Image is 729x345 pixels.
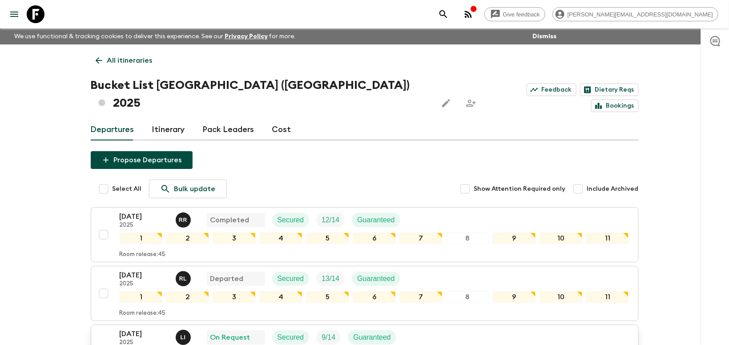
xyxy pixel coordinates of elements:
[272,272,310,286] div: Secured
[120,233,163,244] div: 1
[493,291,536,303] div: 9
[435,5,452,23] button: search adventures
[259,291,302,303] div: 4
[210,273,244,284] p: Departed
[306,233,349,244] div: 5
[278,273,304,284] p: Secured
[91,151,193,169] button: Propose Departures
[306,291,349,303] div: 5
[11,28,299,44] p: We use functional & tracking cookies to deliver this experience. See our for more.
[5,5,23,23] button: menu
[120,251,166,258] p: Room release: 45
[357,215,395,225] p: Guaranteed
[176,274,193,281] span: Rabata Legend Mpatamali
[316,213,345,227] div: Trip Fill
[591,100,639,112] a: Bookings
[353,233,396,244] div: 6
[174,184,216,194] p: Bulk update
[322,273,339,284] p: 13 / 14
[203,119,254,140] a: Pack Leaders
[399,291,443,303] div: 7
[540,233,583,244] div: 10
[91,207,639,262] button: [DATE]2025Roland RauCompletedSecuredTrip FillGuaranteed1234567891011Room release:45
[213,233,256,244] div: 3
[316,272,345,286] div: Trip Fill
[316,330,341,345] div: Trip Fill
[107,55,153,66] p: All itineraries
[120,222,169,229] p: 2025
[399,233,443,244] div: 7
[498,11,545,18] span: Give feedback
[580,84,639,96] a: Dietary Reqs
[357,273,395,284] p: Guaranteed
[587,185,639,193] span: Include Archived
[446,291,489,303] div: 8
[259,233,302,244] div: 4
[120,270,169,281] p: [DATE]
[272,330,310,345] div: Secured
[278,332,304,343] p: Secured
[278,215,304,225] p: Secured
[120,211,169,222] p: [DATE]
[272,213,310,227] div: Secured
[91,52,157,69] a: All itineraries
[493,233,536,244] div: 9
[120,310,166,317] p: Room release: 45
[552,7,718,21] div: [PERSON_NAME][EMAIL_ADDRESS][DOMAIN_NAME]
[113,185,142,193] span: Select All
[586,291,629,303] div: 11
[322,215,339,225] p: 12 / 14
[353,291,396,303] div: 6
[120,281,169,288] p: 2025
[176,215,193,222] span: Roland Rau
[272,119,291,140] a: Cost
[353,332,391,343] p: Guaranteed
[322,332,335,343] p: 9 / 14
[91,266,639,321] button: [DATE]2025Rabata Legend MpatamaliDepartedSecuredTrip FillGuaranteed1234567891011Room release:45
[176,330,193,345] button: LI
[176,333,193,340] span: Lee Irwins
[527,84,576,96] a: Feedback
[152,119,185,140] a: Itinerary
[91,76,430,112] h1: Bucket List [GEOGRAPHIC_DATA] ([GEOGRAPHIC_DATA]) 2025
[210,332,250,343] p: On Request
[484,7,545,21] a: Give feedback
[446,233,489,244] div: 8
[149,180,227,198] a: Bulk update
[166,291,209,303] div: 2
[530,30,559,43] button: Dismiss
[91,119,134,140] a: Departures
[474,185,566,193] span: Show Attention Required only
[540,291,583,303] div: 10
[181,334,186,341] p: L I
[210,215,250,225] p: Completed
[462,94,480,112] span: Share this itinerary
[225,33,268,40] a: Privacy Policy
[213,291,256,303] div: 3
[120,291,163,303] div: 1
[120,329,169,339] p: [DATE]
[166,233,209,244] div: 2
[586,233,629,244] div: 11
[563,11,718,18] span: [PERSON_NAME][EMAIL_ADDRESS][DOMAIN_NAME]
[437,94,455,112] button: Edit this itinerary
